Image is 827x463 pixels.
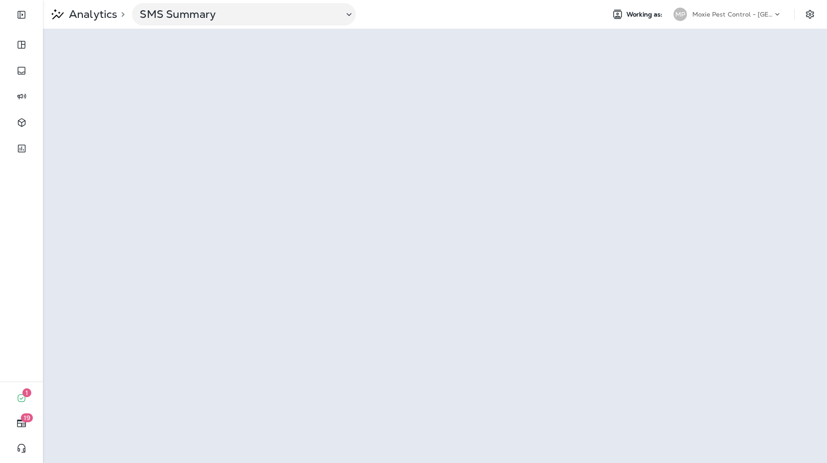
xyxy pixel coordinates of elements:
[674,8,687,21] div: MP
[22,388,31,397] span: 1
[692,11,773,18] p: Moxie Pest Control - [GEOGRAPHIC_DATA]
[9,6,34,24] button: Expand Sidebar
[9,389,34,407] button: 1
[9,414,34,432] button: 19
[140,8,337,21] p: SMS Summary
[21,413,33,422] span: 19
[117,11,125,18] p: >
[65,8,117,21] p: Analytics
[802,6,818,22] button: Settings
[627,11,665,18] span: Working as:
